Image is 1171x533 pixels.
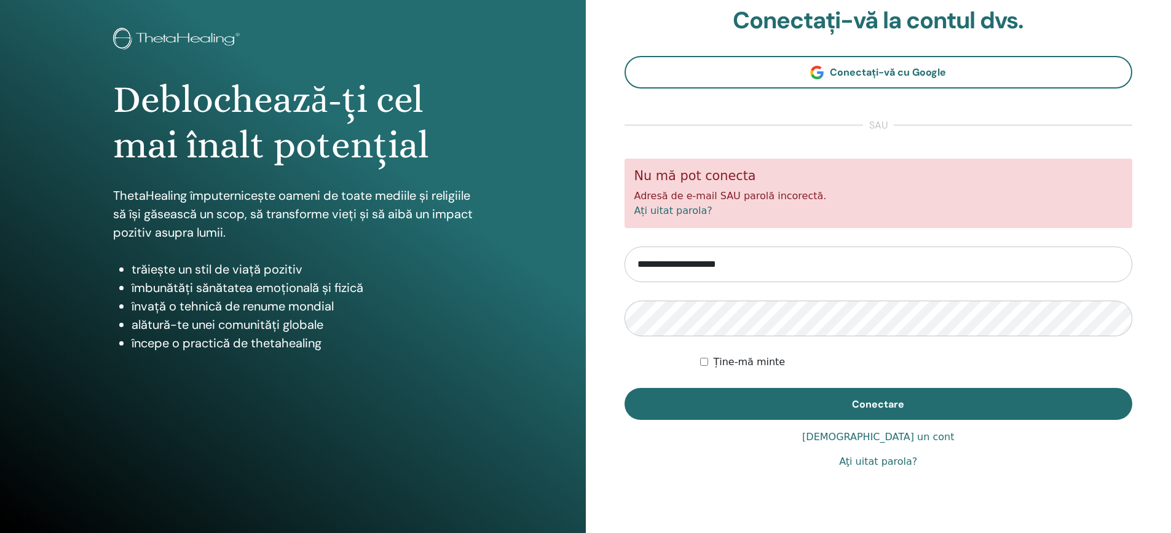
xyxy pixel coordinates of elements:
div: Păstrează-mă autentificat pe termen nelimitat sau până când mă deconectez manual [700,355,1132,369]
a: Aţi uitat parola? [839,454,917,469]
font: ThetaHealing împuternicește oameni de toate mediile și religiile să își găsească un scop, să tran... [113,188,473,240]
button: Conectare [625,388,1133,420]
font: Adresă de e-mail SAU parolă incorectă. [634,190,827,202]
font: Nu mă pot conecta [634,168,756,183]
font: Deblochează-ți cel mai înalt potențial [113,77,429,167]
a: Conectați-vă cu Google [625,56,1133,89]
font: sau [869,119,888,132]
font: îmbunătăți sănătatea emoțională și fizică [132,280,363,296]
font: Conectare [852,398,904,411]
font: Conectați-vă cu Google [830,66,946,79]
a: [DEMOGRAPHIC_DATA] un cont [802,430,954,444]
font: Aţi uitat parola? [839,456,917,467]
font: [DEMOGRAPHIC_DATA] un cont [802,431,954,443]
font: trăiește un stil de viață pozitiv [132,261,302,277]
font: Ține-mă minte [713,356,785,368]
font: începe o practică de thetahealing [132,335,321,351]
font: alătură-te unei comunități globale [132,317,323,333]
a: Ați uitat parola? [634,205,712,216]
font: Conectați-vă la contul dvs. [733,5,1023,36]
font: învață o tehnică de renume mondial [132,298,334,314]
